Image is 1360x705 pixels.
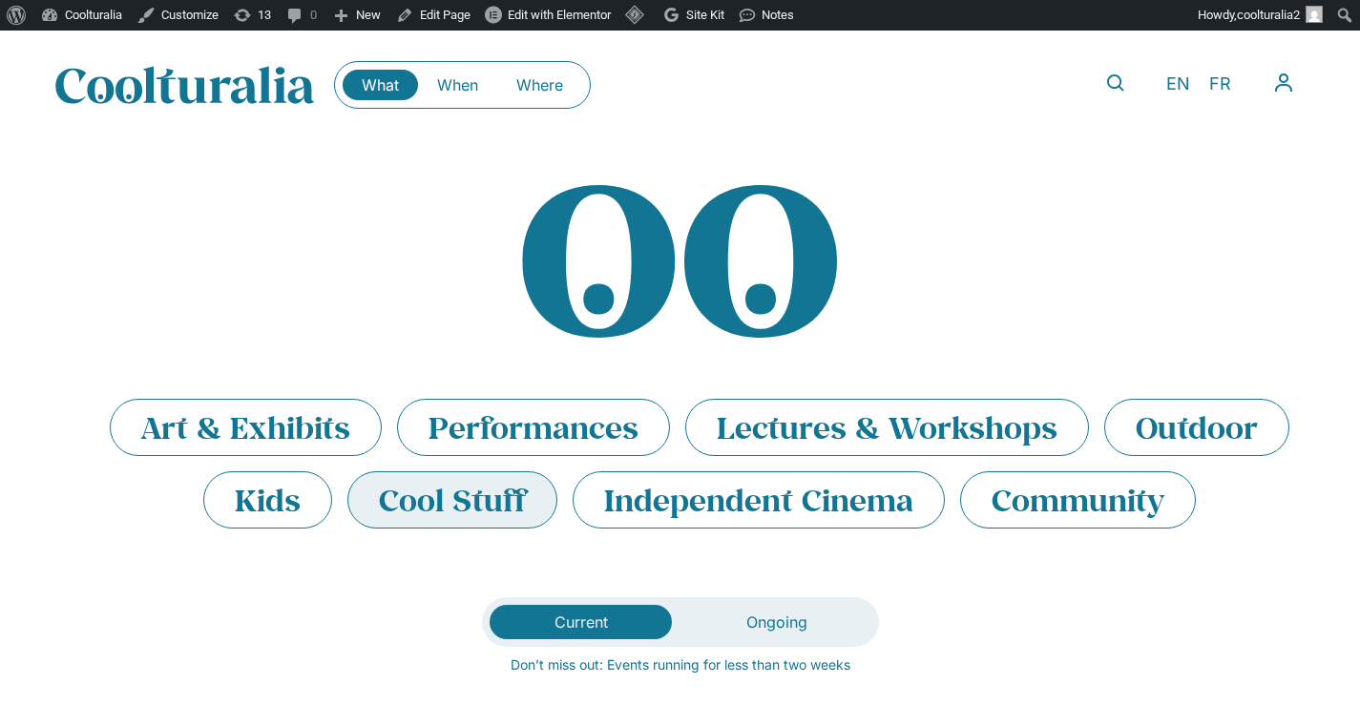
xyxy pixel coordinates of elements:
[343,70,582,100] nav: Menu
[1157,71,1200,98] a: EN
[110,399,382,456] li: Art & Exhibits
[343,70,418,100] a: What
[960,471,1196,529] li: Community
[554,612,608,632] span: Current
[508,8,611,22] span: Edit with Elementor
[1237,8,1300,22] span: coolturalia2
[746,612,807,632] span: Ongoing
[1209,74,1231,94] span: FR
[497,70,582,100] a: Where
[347,471,557,529] li: Cool Stuff
[686,8,724,22] span: Site Kit
[55,654,1306,674] p: Don’t miss out: Events running for less than two weeks
[1262,61,1306,105] nav: Menu
[397,399,670,456] li: Performances
[1166,74,1190,94] span: EN
[418,70,497,100] a: When
[685,399,1089,456] li: Lectures & Workshops
[1262,61,1306,105] button: Menu Toggle
[1200,71,1241,98] a: FR
[1104,399,1289,456] li: Outdoor
[573,471,945,529] li: Independent Cinema
[203,471,332,529] li: Kids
